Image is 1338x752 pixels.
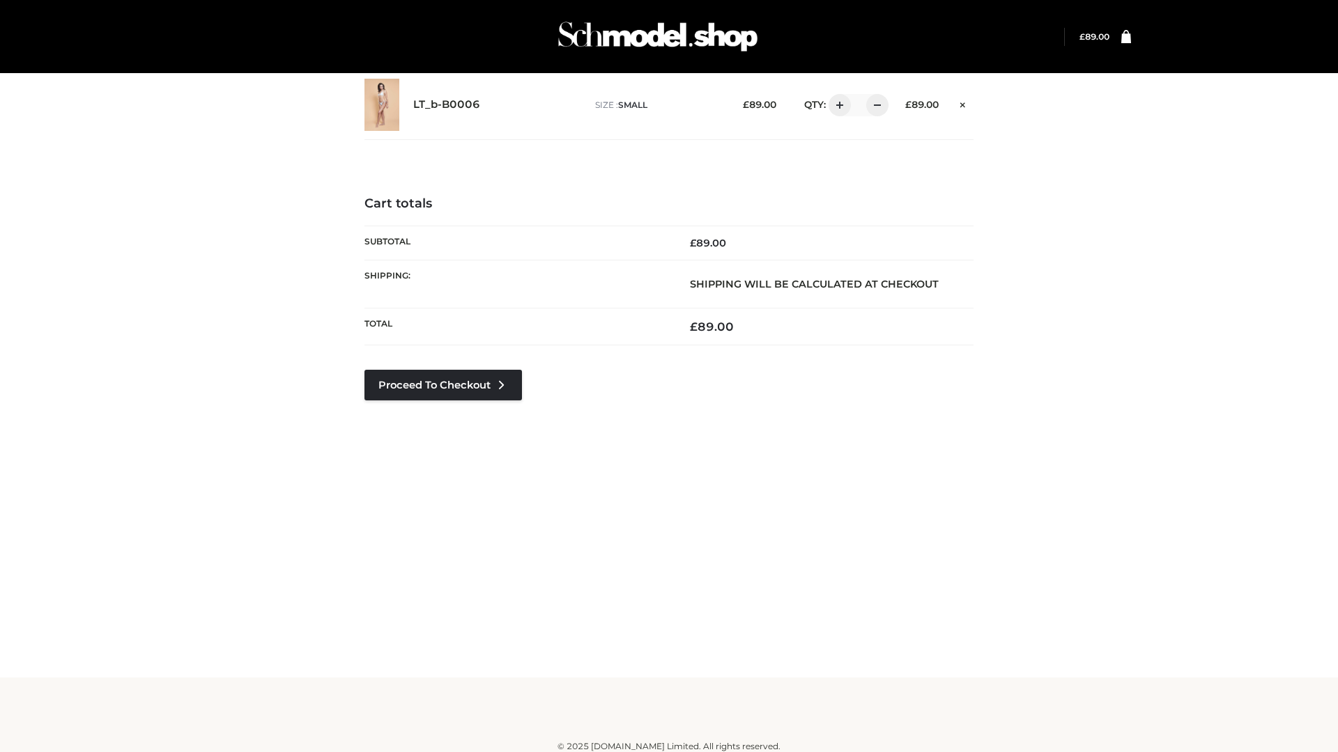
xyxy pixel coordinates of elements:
[364,260,669,308] th: Shipping:
[595,99,721,111] p: size :
[790,94,884,116] div: QTY:
[413,98,480,111] a: LT_b-B0006
[1079,31,1109,42] bdi: 89.00
[953,94,974,112] a: Remove this item
[690,320,698,334] span: £
[364,308,669,345] th: Total
[364,370,522,400] a: Proceed to Checkout
[553,9,762,64] img: Schmodel Admin 964
[905,99,912,110] span: £
[618,100,647,110] span: SMALL
[690,278,939,290] strong: Shipping will be calculated at checkout
[743,99,776,110] bdi: 89.00
[690,237,726,249] bdi: 89.00
[1079,31,1085,42] span: £
[1079,31,1109,42] a: £89.00
[364,226,669,260] th: Subtotal
[743,99,749,110] span: £
[364,196,974,212] h4: Cart totals
[905,99,939,110] bdi: 89.00
[364,79,399,131] img: LT_b-B0006 - SMALL
[690,320,734,334] bdi: 89.00
[690,237,696,249] span: £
